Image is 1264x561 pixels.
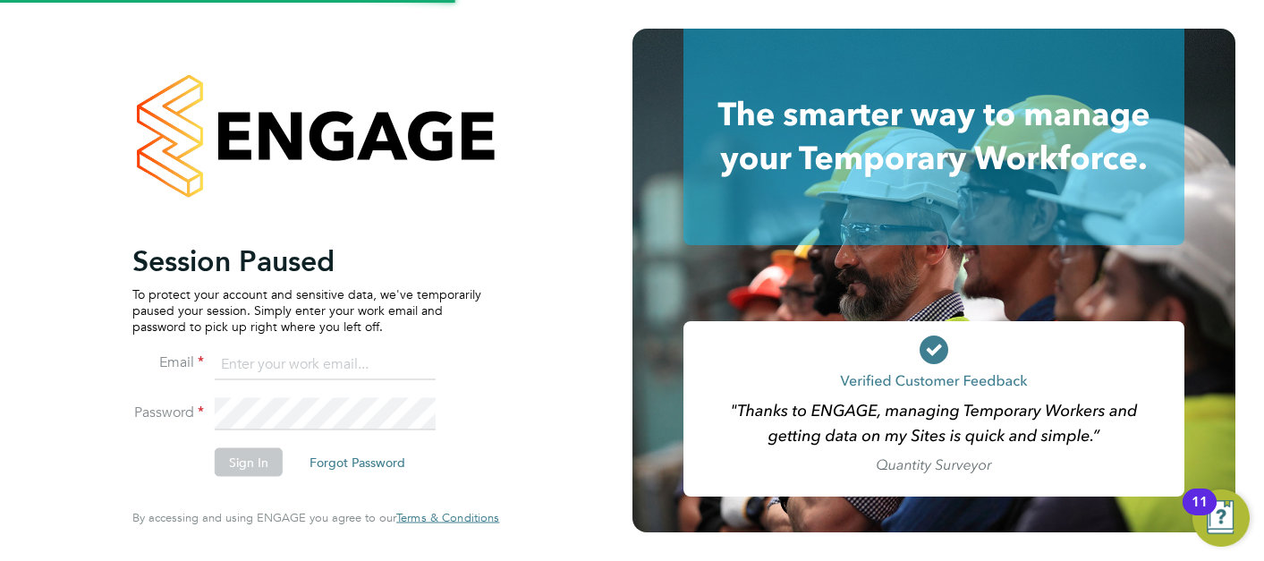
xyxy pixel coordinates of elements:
a: Terms & Conditions [396,511,499,525]
span: By accessing and using ENGAGE you agree to our [132,510,499,525]
input: Enter your work email... [215,348,436,380]
h2: Session Paused [132,242,481,278]
button: Open Resource Center, 11 new notifications [1192,489,1250,547]
p: To protect your account and sensitive data, we've temporarily paused your session. Simply enter y... [132,285,481,335]
button: Sign In [215,448,283,477]
span: Terms & Conditions [396,510,499,525]
label: Email [132,353,204,372]
button: Forgot Password [295,448,420,477]
label: Password [132,404,204,422]
div: 11 [1192,502,1208,525]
